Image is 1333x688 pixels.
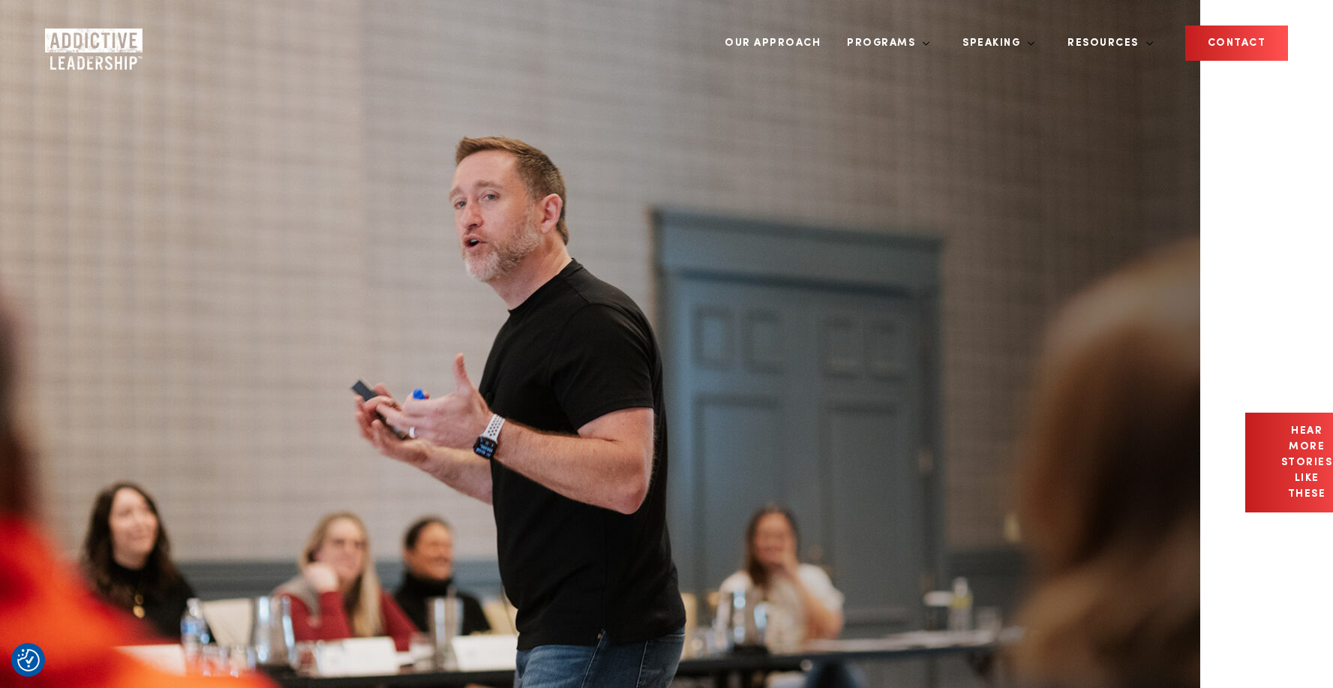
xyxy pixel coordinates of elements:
a: Speaking [951,15,1035,71]
a: Programs [836,15,930,71]
a: Resources [1056,15,1154,71]
a: Our Approach [713,15,832,71]
a: Home [45,29,135,59]
a: Contact [1185,26,1289,61]
button: Consent Preferences [17,649,40,671]
img: Revisit consent button [17,649,40,671]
